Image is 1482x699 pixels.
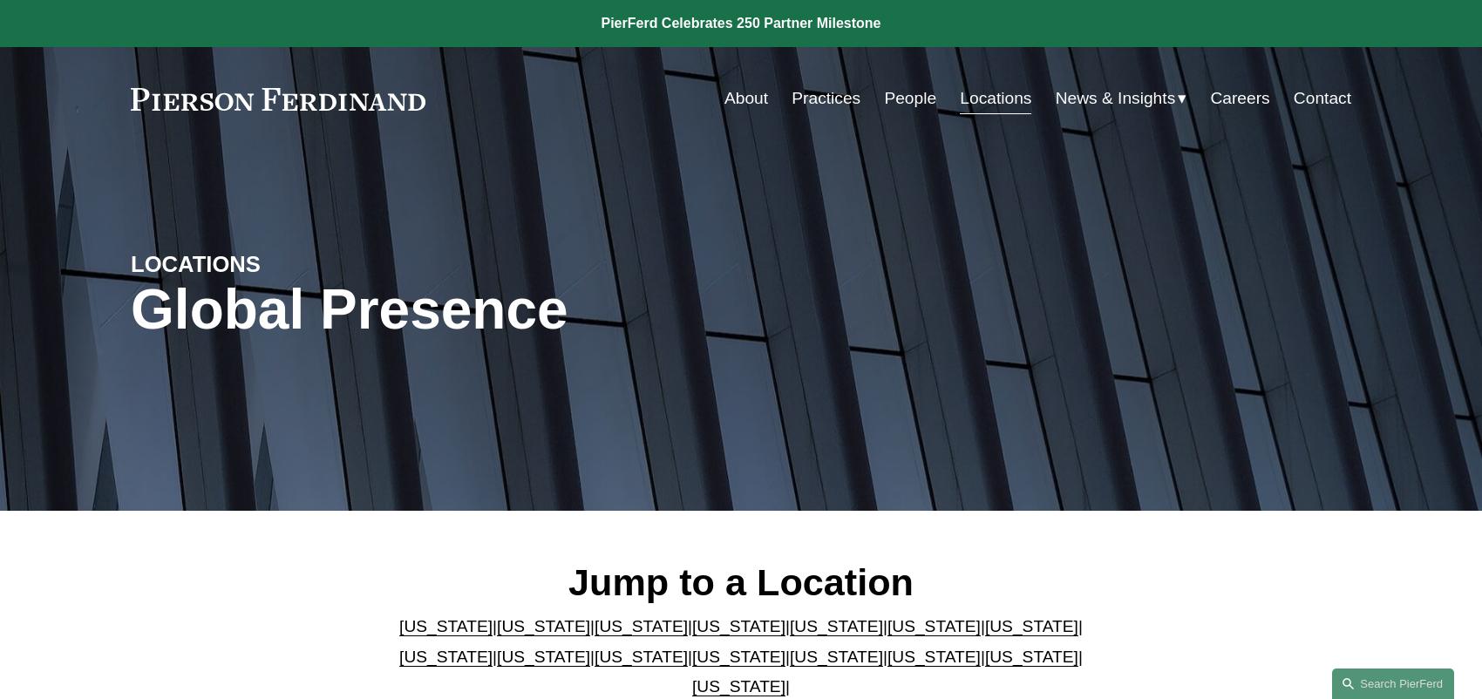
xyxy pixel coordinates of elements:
[692,677,785,696] a: [US_STATE]
[1332,668,1454,699] a: Search this site
[887,648,981,666] a: [US_STATE]
[399,617,493,635] a: [US_STATE]
[1056,84,1176,114] span: News & Insights
[884,82,936,115] a: People
[724,82,768,115] a: About
[960,82,1031,115] a: Locations
[1210,82,1269,115] a: Careers
[790,648,883,666] a: [US_STATE]
[131,278,944,342] h1: Global Presence
[385,560,1098,605] h2: Jump to a Location
[1056,82,1187,115] a: folder dropdown
[595,617,688,635] a: [US_STATE]
[790,617,883,635] a: [US_STATE]
[131,250,436,278] h4: LOCATIONS
[497,617,590,635] a: [US_STATE]
[692,617,785,635] a: [US_STATE]
[399,648,493,666] a: [US_STATE]
[887,617,981,635] a: [US_STATE]
[792,82,860,115] a: Practices
[985,617,1078,635] a: [US_STATE]
[985,648,1078,666] a: [US_STATE]
[497,648,590,666] a: [US_STATE]
[1294,82,1351,115] a: Contact
[595,648,688,666] a: [US_STATE]
[692,648,785,666] a: [US_STATE]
